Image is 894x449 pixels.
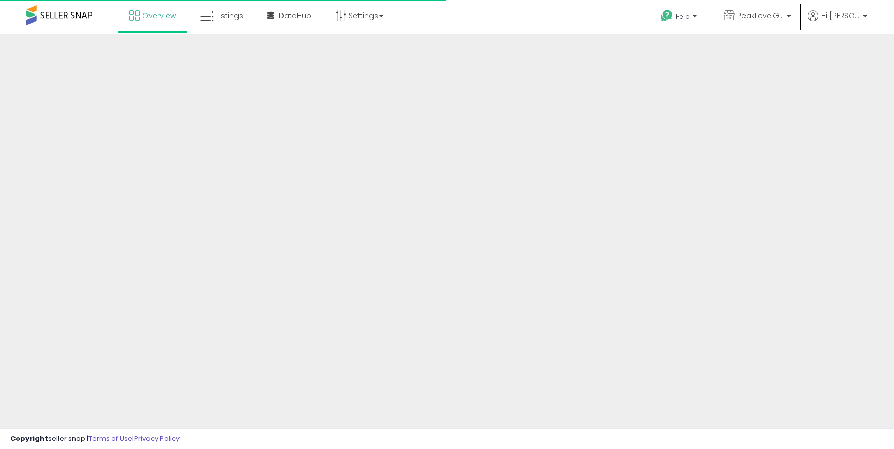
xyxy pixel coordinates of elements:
a: Hi [PERSON_NAME] [808,10,867,34]
a: Privacy Policy [134,433,180,443]
span: Listings [216,10,243,21]
a: Terms of Use [88,433,132,443]
i: Get Help [660,9,673,22]
span: Hi [PERSON_NAME] [821,10,860,21]
a: Help [652,2,707,34]
span: PeakLevelGoods [737,10,784,21]
span: Overview [142,10,176,21]
div: seller snap | | [10,434,180,444]
strong: Copyright [10,433,48,443]
span: DataHub [279,10,311,21]
span: Help [676,12,690,21]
